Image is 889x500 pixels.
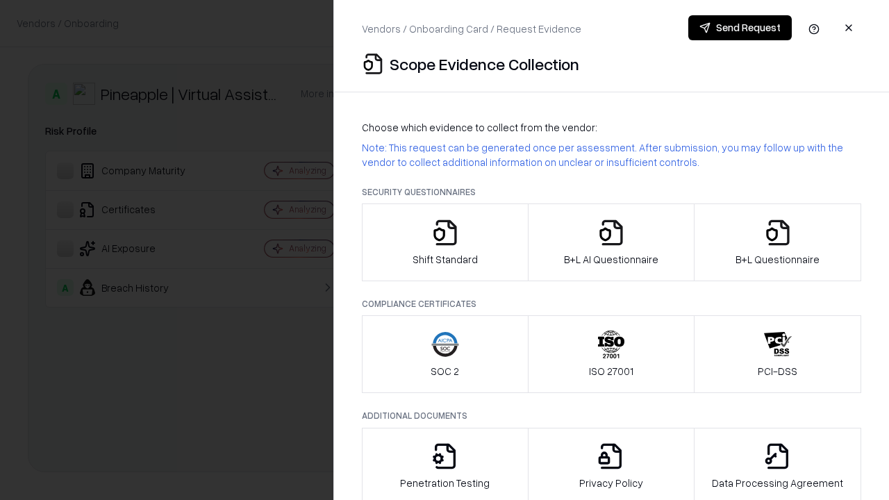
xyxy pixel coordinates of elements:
p: Choose which evidence to collect from the vendor: [362,120,861,135]
p: Shift Standard [413,252,478,267]
button: Send Request [688,15,792,40]
p: B+L AI Questionnaire [564,252,658,267]
p: SOC 2 [431,364,459,378]
p: Security Questionnaires [362,186,861,198]
p: Note: This request can be generated once per assessment. After submission, you may follow up with... [362,140,861,169]
button: ISO 27001 [528,315,695,393]
p: B+L Questionnaire [736,252,820,267]
button: B+L AI Questionnaire [528,203,695,281]
button: PCI-DSS [694,315,861,393]
p: Additional Documents [362,410,861,422]
p: Privacy Policy [579,476,643,490]
p: Penetration Testing [400,476,490,490]
button: B+L Questionnaire [694,203,861,281]
button: Shift Standard [362,203,529,281]
button: SOC 2 [362,315,529,393]
p: Scope Evidence Collection [390,53,579,75]
p: Data Processing Agreement [712,476,843,490]
p: PCI-DSS [758,364,797,378]
p: Vendors / Onboarding Card / Request Evidence [362,22,581,36]
p: Compliance Certificates [362,298,861,310]
p: ISO 27001 [589,364,633,378]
